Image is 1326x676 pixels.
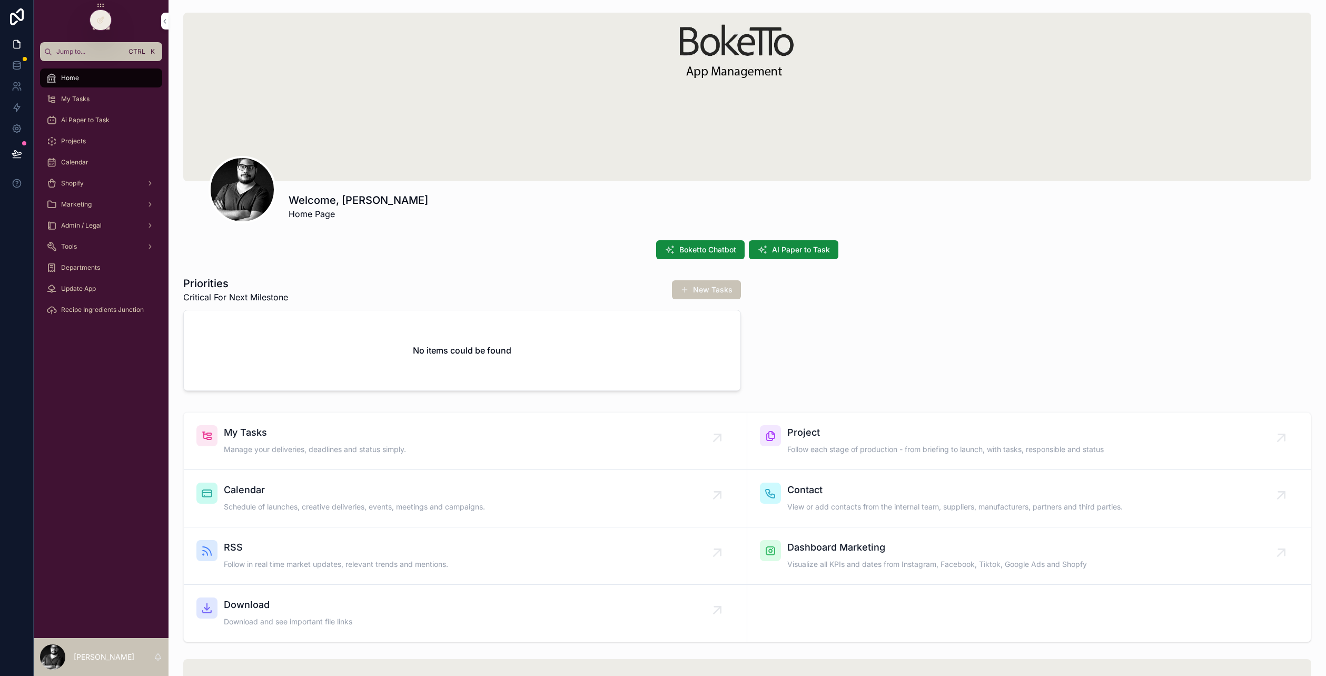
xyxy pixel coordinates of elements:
[61,116,110,124] span: Ai Paper to Task
[61,221,102,230] span: Admin / Legal
[40,216,162,235] a: Admin / Legal
[56,47,123,56] span: Jump to...
[747,527,1311,585] a: Dashboard MarketingVisualize all KPIs and dates from Instagram, Facebook, Tiktok, Google Ads and ...
[184,470,747,527] a: CalendarSchedule of launches, creative deliveries, events, meetings and campaigns.
[787,444,1104,455] span: Follow each stage of production - from briefing to launch, with tasks, responsible and status
[40,111,162,130] a: Ai Paper to Task
[61,263,100,272] span: Departments
[34,61,169,333] div: scrollable content
[747,470,1311,527] a: ContactView or add contacts from the internal team, suppliers, manufacturers, partners and third ...
[40,153,162,172] a: Calendar
[184,585,747,642] a: DownloadDownload and see important file links
[787,425,1104,440] span: Project
[224,502,485,512] span: Schedule of launches, creative deliveries, events, meetings and campaigns.
[224,597,352,612] span: Download
[787,483,1123,497] span: Contact
[749,240,838,259] button: AI Paper to Task
[224,616,352,627] span: Download and see important file links
[61,74,79,82] span: Home
[184,413,747,470] a: My TasksManage your deliveries, deadlines and status simply.
[183,291,288,303] span: Critical For Next Milestone
[40,195,162,214] a: Marketing
[61,179,84,188] span: Shopify
[61,200,92,209] span: Marketing
[787,540,1087,555] span: Dashboard Marketing
[40,132,162,151] a: Projects
[184,527,747,585] a: RSSFollow in real time market updates, relevant trends and mentions.
[61,158,88,166] span: Calendar
[74,652,134,662] p: [PERSON_NAME]
[224,483,485,497] span: Calendar
[61,242,77,251] span: Tools
[224,559,448,570] span: Follow in real time market updates, relevant trends and mentions.
[747,413,1311,470] a: ProjectFollow each stage of production - from briefing to launch, with tasks, responsible and status
[224,444,406,455] span: Manage your deliveries, deadlines and status simply.
[772,244,830,255] span: AI Paper to Task
[40,42,162,61] button: Jump to...CtrlK
[40,237,162,256] a: Tools
[40,68,162,87] a: Home
[289,208,428,220] span: Home Page
[289,193,428,208] h1: Welcome, [PERSON_NAME]
[127,46,146,57] span: Ctrl
[183,276,288,291] h1: Priorities
[679,244,736,255] span: Boketto Chatbot
[224,425,406,440] span: My Tasks
[61,95,90,103] span: My Tasks
[61,137,86,145] span: Projects
[40,300,162,319] a: Recipe Ingredients Junction
[40,174,162,193] a: Shopify
[656,240,745,259] button: Boketto Chatbot
[672,280,741,299] button: New Tasks
[787,502,1123,512] span: View or add contacts from the internal team, suppliers, manufacturers, partners and third parties.
[61,306,144,314] span: Recipe Ingredients Junction
[224,540,448,555] span: RSS
[61,285,96,293] span: Update App
[413,344,511,357] h2: No items could be found
[787,559,1087,570] span: Visualize all KPIs and dates from Instagram, Facebook, Tiktok, Google Ads and Shopfy
[40,279,162,298] a: Update App
[40,258,162,277] a: Departments
[149,47,157,56] span: K
[40,90,162,109] a: My Tasks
